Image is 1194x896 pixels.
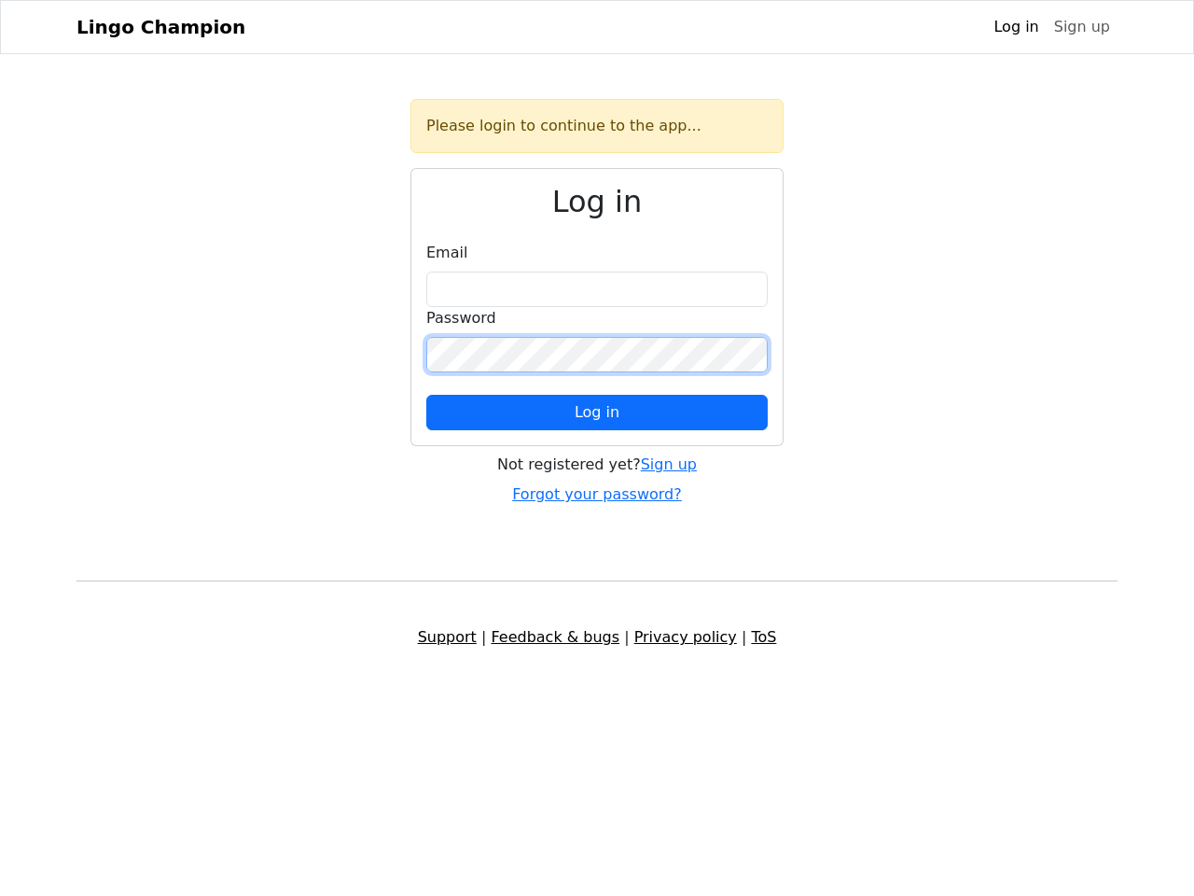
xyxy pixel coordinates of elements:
a: Forgot your password? [512,485,682,503]
div: Not registered yet? [410,454,784,476]
div: | | | [65,626,1129,649]
a: Privacy policy [634,628,737,646]
label: Email [426,242,467,264]
a: Support [418,628,477,646]
a: Sign up [641,455,697,473]
a: ToS [751,628,776,646]
a: Lingo Champion [76,8,245,46]
span: Log in [575,403,619,421]
a: Log in [986,8,1046,46]
button: Log in [426,395,768,430]
label: Password [426,307,496,329]
a: Sign up [1047,8,1118,46]
a: Feedback & bugs [491,628,619,646]
h2: Log in [426,184,768,219]
div: Please login to continue to the app... [410,99,784,153]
